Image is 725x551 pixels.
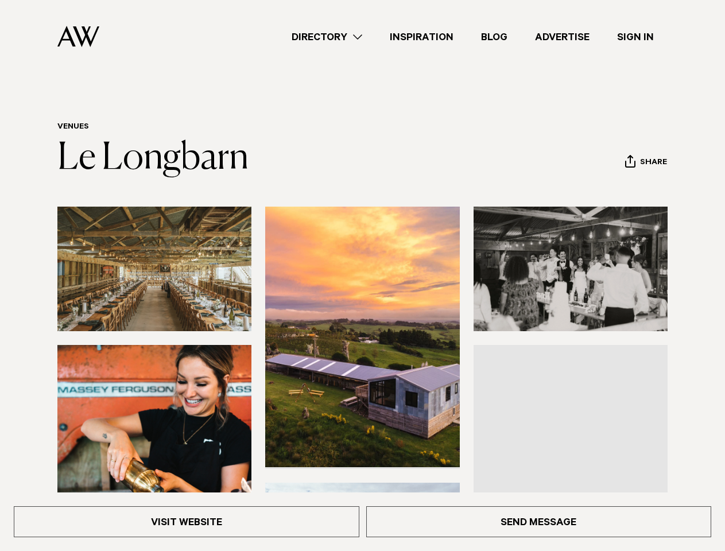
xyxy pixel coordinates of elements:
a: Directory [278,29,376,45]
a: Visit Website [14,506,359,537]
span: Share [640,158,667,169]
img: Auckland Weddings Logo [57,26,99,47]
a: Advertise [521,29,603,45]
button: Share [625,154,668,172]
a: Send Message [366,506,712,537]
a: Venues [57,123,89,132]
a: Le Longbarn [57,140,249,177]
a: Sign In [603,29,668,45]
a: Blog [467,29,521,45]
a: Inspiration [376,29,467,45]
